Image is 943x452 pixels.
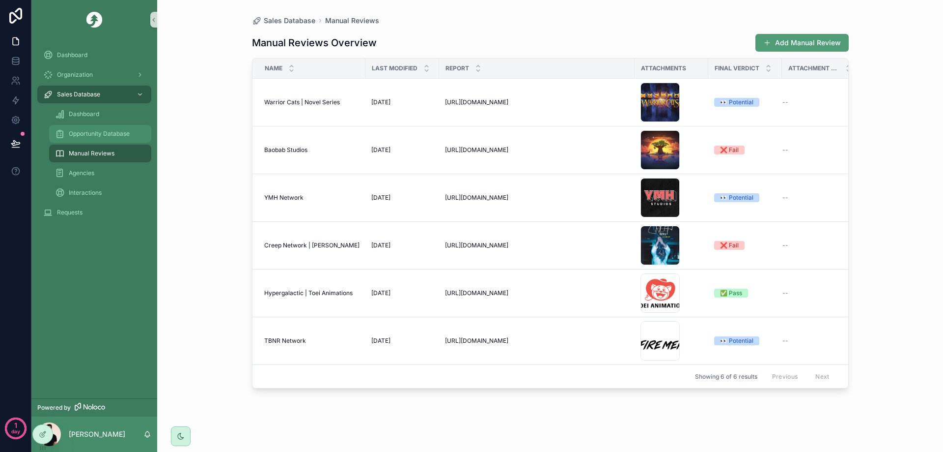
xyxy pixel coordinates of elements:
a: 👀 Potential [714,336,776,345]
a: Warrior Cats | Novel Series [264,98,360,106]
span: TBNR Network [264,337,306,345]
a: [DATE] [371,146,433,154]
a: 👀 Potential [714,193,776,202]
span: [URL][DOMAIN_NAME] [445,241,508,249]
span: Showing 6 of 6 results [695,373,757,381]
div: 👀 Potential [720,98,753,107]
span: -- [782,146,788,154]
a: Dashboard [37,46,151,64]
a: Hypergalactic | Toei Animations [264,289,360,297]
span: [DATE] [371,146,390,154]
a: [DATE] [371,241,433,249]
span: Final Verdict [715,64,759,72]
span: Interactions [69,189,102,197]
span: Manual Reviews [69,150,114,157]
a: ✅ Pass [714,289,776,298]
span: -- [782,337,788,345]
span: [URL][DOMAIN_NAME] [445,337,508,345]
span: [DATE] [371,289,390,297]
p: day [11,424,20,438]
a: ❌ Fail [714,146,776,154]
img: App logo [86,12,102,28]
span: Warrior Cats | Novel Series [264,98,340,106]
a: TBNR Network [264,337,360,345]
a: [URL][DOMAIN_NAME] [445,146,629,154]
a: -- [782,241,846,249]
span: Organization [57,71,93,79]
a: [URL][DOMAIN_NAME] [445,98,629,106]
a: [DATE] [371,194,433,202]
span: Last Modified [372,64,417,72]
a: YMH Network [264,194,360,202]
a: Requests [37,204,151,221]
a: 👀 Potential [714,98,776,107]
span: Opportunity Database [69,130,130,138]
a: Dashboard [49,105,151,123]
a: Organization [37,66,151,84]
span: Dashboard [57,51,87,59]
a: Manual Reviews [325,16,379,26]
a: Opportunity Database [49,125,151,143]
span: -- [782,98,788,106]
div: ❌ Fail [720,146,739,154]
a: -- [782,194,846,202]
span: Hypergalactic | Toei Animations [264,289,353,297]
span: [URL][DOMAIN_NAME] [445,194,508,202]
a: -- [782,146,846,154]
span: [URL][DOMAIN_NAME] [445,146,508,154]
div: scrollable content [31,39,157,234]
a: [DATE] [371,98,433,106]
span: [URL][DOMAIN_NAME] [445,98,508,106]
a: -- [782,289,846,297]
span: -- [782,289,788,297]
div: 👀 Potential [720,336,753,345]
span: Baobab Studios [264,146,307,154]
span: Attachment Summary [788,64,839,72]
span: Agencies [69,169,94,177]
span: [URL][DOMAIN_NAME] [445,289,508,297]
a: Sales Database [37,86,151,103]
span: -- [782,241,788,249]
a: [DATE] [371,337,433,345]
button: Add Manual Review [755,34,849,52]
span: Attachments [641,64,686,72]
span: YMH Network [264,194,304,202]
span: [DATE] [371,337,390,345]
a: [URL][DOMAIN_NAME] [445,337,629,345]
p: 1 [14,421,17,430]
div: 👀 Potential [720,193,753,202]
a: Powered by [31,398,157,417]
span: -- [782,194,788,202]
span: Name [265,64,282,72]
div: ❌ Fail [720,241,739,250]
p: [PERSON_NAME] [69,429,125,439]
span: Sales Database [264,16,315,26]
a: Interactions [49,184,151,202]
span: [DATE] [371,241,390,249]
a: Baobab Studios [264,146,360,154]
span: Report [445,64,469,72]
a: -- [782,98,846,106]
span: Requests [57,209,83,216]
span: Sales Database [57,90,100,98]
a: [URL][DOMAIN_NAME] [445,241,629,249]
span: [DATE] [371,98,390,106]
a: Agencies [49,164,151,182]
span: [DATE] [371,194,390,202]
span: Dashboard [69,110,99,118]
a: -- [782,337,846,345]
h1: Manual Reviews Overview [252,36,377,50]
a: ❌ Fail [714,241,776,250]
a: [URL][DOMAIN_NAME] [445,289,629,297]
a: Sales Database [252,16,315,26]
a: Creep Network | [PERSON_NAME] [264,241,360,249]
a: [DATE] [371,289,433,297]
div: ✅ Pass [720,289,742,298]
a: [URL][DOMAIN_NAME] [445,194,629,202]
a: Manual Reviews [49,145,151,162]
span: Powered by [37,404,71,412]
